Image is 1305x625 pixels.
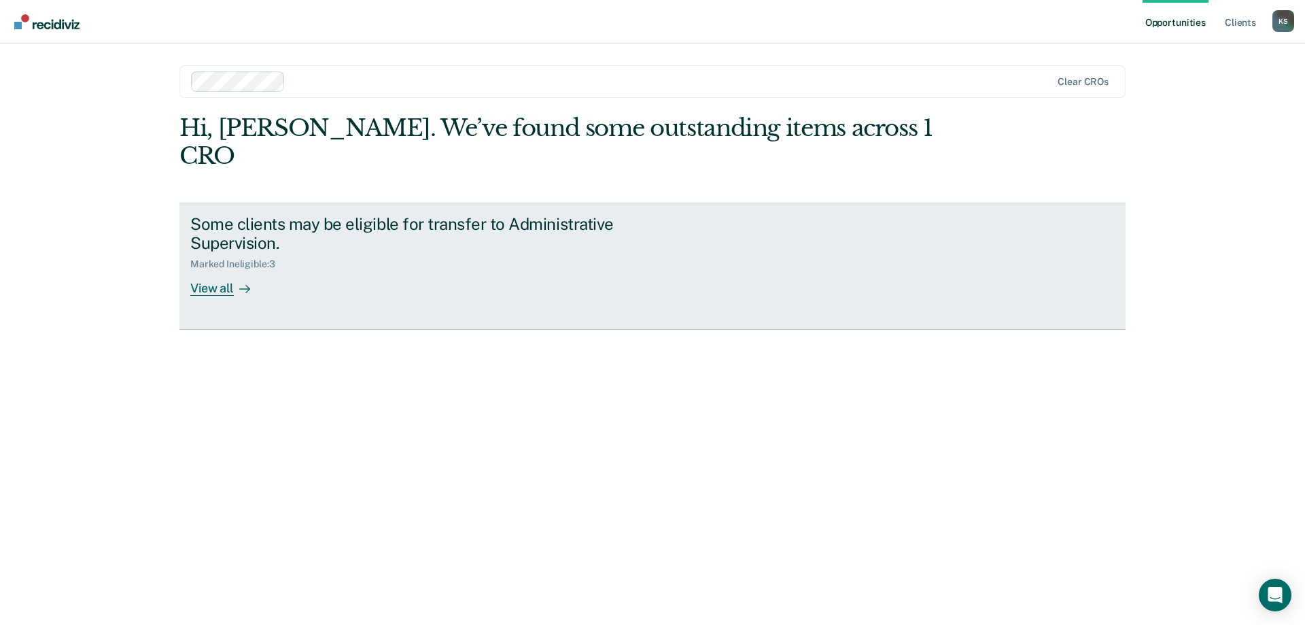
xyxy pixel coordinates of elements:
div: View all [190,270,266,297]
div: Clear CROs [1058,76,1109,88]
div: Marked Ineligible : 3 [190,258,285,270]
div: K S [1272,10,1294,32]
div: Hi, [PERSON_NAME]. We’ve found some outstanding items across 1 CRO [179,114,937,170]
button: Profile dropdown button [1272,10,1294,32]
div: Some clients may be eligible for transfer to Administrative Supervision. [190,214,667,254]
div: Open Intercom Messenger [1259,579,1291,611]
a: Some clients may be eligible for transfer to Administrative Supervision.Marked Ineligible:3View all [179,203,1126,330]
img: Recidiviz [14,14,80,29]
